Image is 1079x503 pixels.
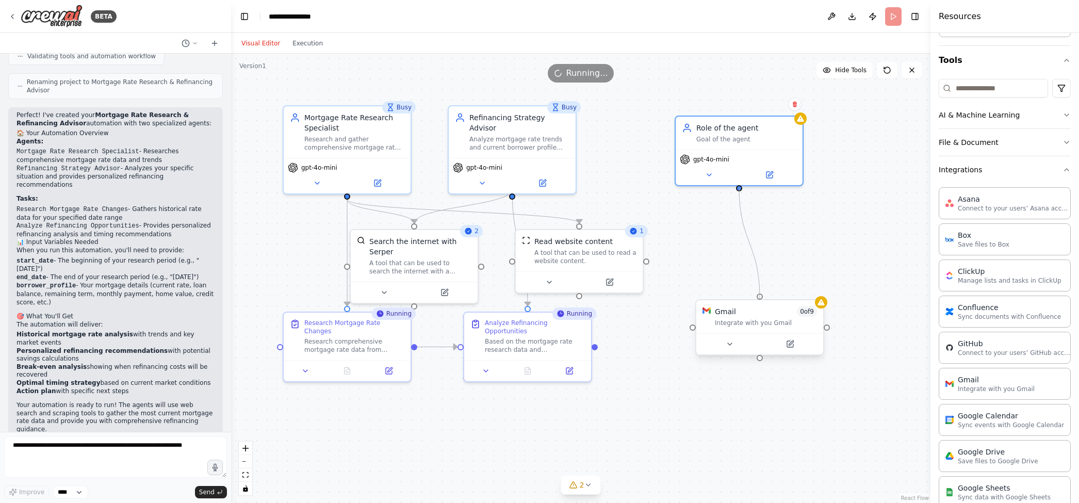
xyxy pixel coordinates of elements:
button: Hide left sidebar [237,9,252,24]
div: Refinancing Strategy Advisor [469,112,569,133]
span: 2 [475,227,479,235]
p: Sync documents with Confluence [958,313,1061,321]
li: - Gathers historical rate data for your specified date range [17,205,215,222]
p: Connect to your users’ Asana accounts [958,204,1071,213]
button: Open in side panel [415,286,473,299]
p: Manage lists and tasks in ClickUp [958,277,1061,285]
button: fit view [239,468,252,482]
strong: Action plan [17,387,56,395]
strong: Break-even analysis [17,363,87,370]
div: Research Mortgage Rate Changes [304,319,404,335]
button: File & Document [939,129,1071,156]
div: RunningAnalyze Refinancing OpportunitiesBased on the mortgage rate research data and {borrower_pr... [463,312,592,382]
h4: Resources [939,10,981,23]
button: Execution [286,37,329,50]
li: - The beginning of your research period (e.g., "[DATE]") [17,257,215,273]
strong: Personalized refinancing recommendations [17,347,168,354]
div: A tool that can be used to search the internet with a search_query. Supports different search typ... [369,259,471,275]
button: Start a new chat [206,37,223,50]
div: Mortgage Rate Research Specialist [304,112,404,133]
div: Busy [547,101,581,113]
h2: 🏠 Your Automation Overview [17,129,215,138]
button: Switch to previous chat [177,37,202,50]
img: Gmail [945,380,954,388]
span: gpt-4o-mini [693,155,729,164]
img: Google Calendar [945,416,954,424]
p: Your automation is ready to run! The agents will use web search and scraping tools to gather the ... [17,401,215,433]
h2: 📊 Input Variables Needed [17,238,215,247]
div: A tool that can be used to read a website content. [534,249,636,265]
img: SerperDevTool [357,236,365,245]
p: Perfect! I've created your automation with two specialized agents: [17,111,215,127]
li: - Your mortgage details (current rate, loan balance, remaining term, monthly payment, home value,... [17,282,215,306]
div: Google Calendar [958,411,1064,421]
button: 2 [561,476,601,495]
g: Edge from a4e67946-532b-4947-9994-ef3c53018767 to d7884361-96fe-45b4-ae34-c6a2cfa65bdb [409,189,517,223]
span: gpt-4o-mini [466,164,502,172]
button: Integrations [939,156,1071,183]
div: RunningResearch Mortgage Rate ChangesResearch comprehensive mortgage rate data from {start_date} ... [283,312,412,382]
p: Integrate with you Gmail [958,385,1035,393]
button: Open in side panel [551,365,587,377]
div: Gmail [715,306,736,317]
li: with specific next steps [17,387,215,396]
img: GitHub [945,344,954,352]
img: Asana [945,199,954,207]
p: Connect to your users’ GitHub accounts [958,349,1071,357]
div: Confluence [958,302,1061,313]
p: Sync data with Google Sheets [958,493,1051,501]
span: Running... [566,67,608,79]
li: with trends and key market events [17,331,215,347]
div: Research and gather comprehensive mortgage rate data for the specified date range from {start_dat... [304,135,404,152]
span: Validating tools and automation workflow [27,52,156,60]
button: Open in side panel [513,177,571,189]
li: - The end of your research period (e.g., "[DATE]") [17,273,215,282]
li: - Analyzes your specific situation and provides personalized refinancing recommendations [17,165,215,189]
button: Visual Editor [235,37,286,50]
button: Open in side panel [371,365,406,377]
g: Edge from 120ea602-8507-449d-8a1f-91ddb1ba532c to 67b7afa6-d78f-4c6c-b78e-1e82622e14ca [342,200,352,306]
strong: Agents: [17,138,43,145]
div: Research comprehensive mortgage rate data from {start_date} to {end_date}. Gather historical mort... [304,337,404,354]
div: React Flow controls [239,442,252,495]
strong: Mortgage Rate Research & Refinancing Advisor [17,111,189,127]
button: AI & Machine Learning [939,102,1071,128]
div: Running [552,307,596,320]
button: Open in side panel [580,276,639,288]
div: Integrate with you Gmail [715,319,817,327]
button: No output available [506,365,550,377]
div: Google Sheets [958,483,1051,493]
div: GitHub [958,338,1071,349]
div: Read website content [534,236,613,247]
div: GmailGmail0of9Integrate with you Gmail [695,301,824,358]
button: Open in side panel [348,177,406,189]
li: - Provides personalized refinancing analysis and timing recommendations [17,222,215,238]
p: Save files to Box [958,240,1009,249]
div: Busy [382,101,416,113]
span: 1 [640,227,644,235]
button: zoom out [239,455,252,468]
div: Gmail [958,375,1035,385]
code: start_date [17,257,54,265]
strong: Tasks: [17,195,38,202]
code: Mortgage Rate Research Specialist [17,148,139,155]
button: Open in side panel [761,338,819,350]
g: Edge from 67b7afa6-d78f-4c6c-b78e-1e82622e14ca to 72ab2465-199a-4996-a918-1e3edf49f305 [417,342,457,352]
div: Version 1 [239,62,266,70]
img: Confluence [945,307,954,316]
nav: breadcrumb [269,11,322,22]
button: No output available [325,365,369,377]
button: Tools [939,46,1071,75]
div: Based on the mortgage rate research data and {borrower_profile} information, analyze refinancing ... [485,337,585,354]
li: showing when refinancing costs will be recovered [17,363,215,379]
div: BETA [91,10,117,23]
div: 2SerperDevToolSearch the internet with SerperA tool that can be used to search the internet with ... [350,229,479,304]
span: Number of enabled actions [797,306,817,317]
g: Edge from a4e67946-532b-4947-9994-ef3c53018767 to 72ab2465-199a-4996-a918-1e3edf49f305 [507,189,533,306]
li: - Researches comprehensive mortgage rate data and trends [17,148,215,164]
div: Asana [958,194,1071,204]
code: borrower_profile [17,282,76,289]
strong: Optimal timing strategy [17,379,101,386]
button: Click to speak your automation idea [207,460,223,475]
a: React Flow attribution [901,495,929,501]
